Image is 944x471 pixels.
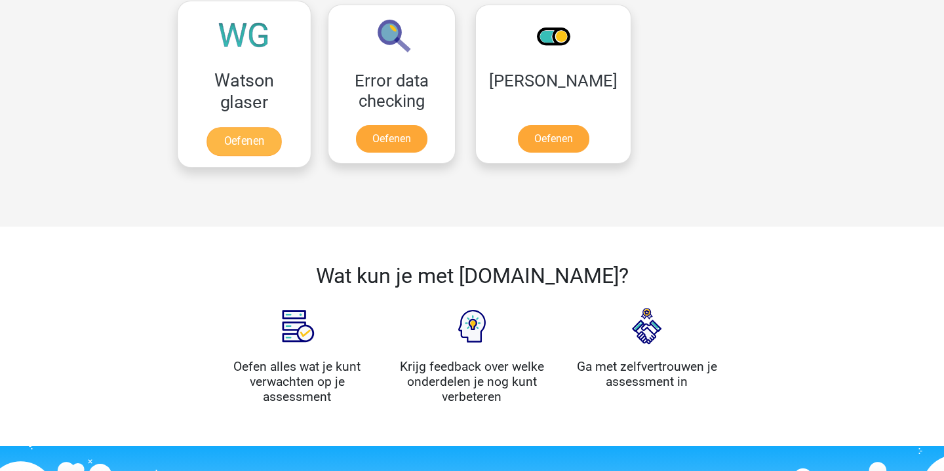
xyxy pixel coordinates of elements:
a: Oefenen [518,125,589,153]
img: Assessment [264,293,330,359]
h4: Krijg feedback over welke onderdelen je nog kunt verbeteren [395,359,550,404]
h4: Oefen alles wat je kunt verwachten op je assessment [220,359,375,404]
h4: Ga met zelfvertrouwen je assessment in [569,359,724,389]
img: Feedback [439,293,505,359]
a: Oefenen [356,125,427,153]
img: Interview [614,293,680,359]
h2: Wat kun je met [DOMAIN_NAME]? [220,263,724,288]
a: Oefenen [206,127,281,156]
